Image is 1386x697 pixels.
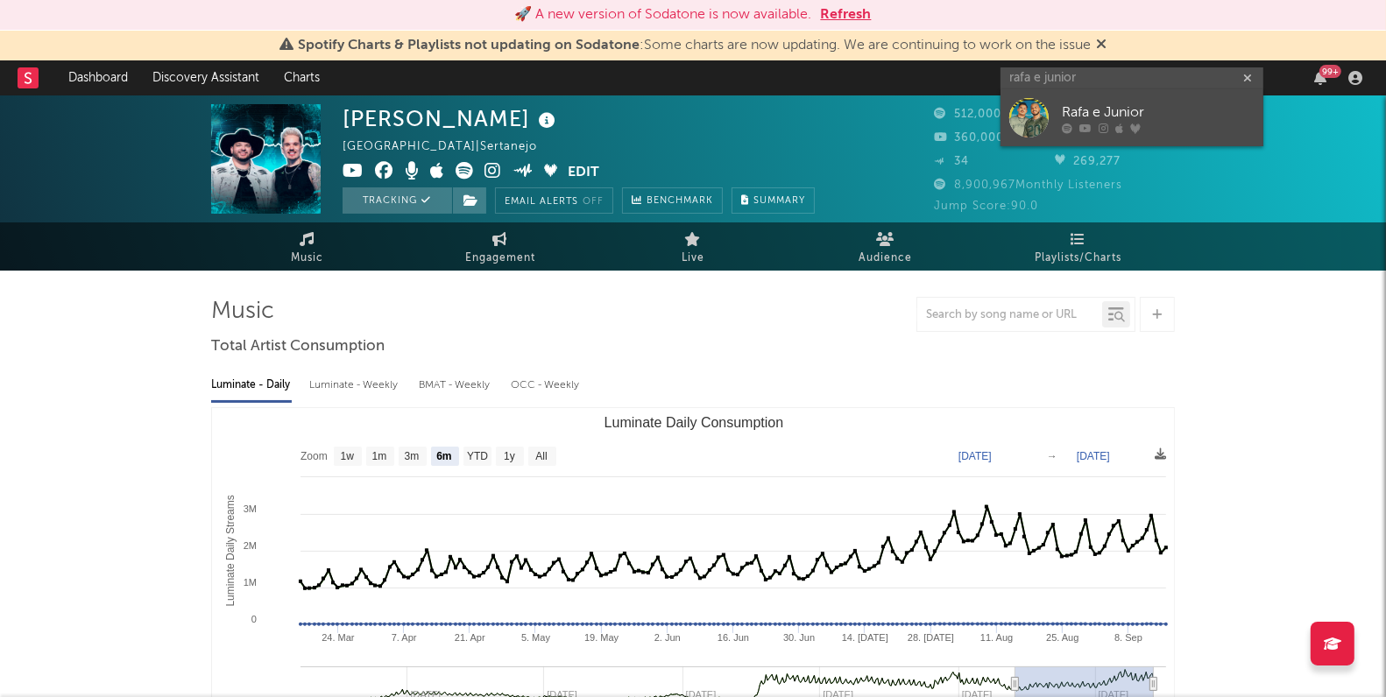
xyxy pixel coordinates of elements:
button: Tracking [343,187,452,214]
a: Benchmark [622,187,723,214]
a: Live [597,222,789,271]
button: Edit [569,162,600,184]
span: Audience [859,248,913,269]
a: Discovery Assistant [140,60,272,95]
text: All [535,451,547,463]
text: [DATE] [958,450,992,462]
div: Luminate - Weekly [309,370,401,400]
button: Refresh [821,4,872,25]
span: Playlists/Charts [1036,248,1122,269]
text: 0 [251,614,257,624]
span: : Some charts are now updating. We are continuing to work on the issue [298,39,1091,53]
text: 21. Apr [455,632,485,643]
span: Dismiss [1096,39,1107,53]
text: 1m [372,451,387,463]
text: 3m [405,451,420,463]
text: 16. Jun [718,632,749,643]
text: 30. Jun [783,632,815,643]
button: 99+ [1314,71,1326,85]
text: Luminate Daily Streams [224,495,237,606]
a: Charts [272,60,332,95]
text: 1y [504,451,515,463]
text: 25. Aug [1046,632,1078,643]
text: 2M [244,540,257,551]
span: Benchmark [647,191,713,212]
text: 19. May [584,632,619,643]
div: [GEOGRAPHIC_DATA] | Sertanejo [343,137,557,158]
input: Search by song name or URL [917,308,1102,322]
text: 2. Jun [654,632,681,643]
span: Summary [753,196,805,206]
text: 24. Mar [322,632,355,643]
div: BMAT - Weekly [419,370,493,400]
span: Engagement [465,248,535,269]
input: Search for artists [1001,67,1263,89]
span: Live [682,248,704,269]
span: Total Artist Consumption [211,336,385,357]
div: 99 + [1319,65,1341,78]
text: 1w [341,451,355,463]
a: Audience [789,222,982,271]
em: Off [583,197,604,207]
text: 5. May [521,632,551,643]
span: Spotify Charts & Playlists not updating on Sodatone [298,39,640,53]
span: 8,900,967 Monthly Listeners [934,180,1122,191]
text: Luminate Daily Consumption [605,415,784,430]
text: 3M [244,503,257,514]
text: Zoom [301,451,328,463]
div: [PERSON_NAME] [343,104,560,133]
div: 🚀 A new version of Sodatone is now available. [515,4,812,25]
text: → [1047,450,1057,462]
a: Music [211,222,404,271]
text: 14. [DATE] [842,632,888,643]
a: Rafa e Junior [1001,89,1263,146]
a: Engagement [404,222,597,271]
text: 11. Aug [980,632,1013,643]
div: Rafa e Junior [1062,102,1255,123]
span: 34 [934,156,969,167]
a: Dashboard [56,60,140,95]
span: Music [292,248,324,269]
text: YTD [467,451,488,463]
div: OCC - Weekly [511,370,581,400]
span: Jump Score: 90.0 [934,201,1038,212]
text: 8. Sep [1114,632,1142,643]
div: Luminate - Daily [211,370,292,400]
span: 360,000 [934,132,1004,144]
button: Email AlertsOff [495,187,613,214]
span: 512,000 [934,109,1001,120]
text: 6m [436,451,451,463]
a: Playlists/Charts [982,222,1175,271]
text: 1M [244,577,257,588]
button: Summary [732,187,815,214]
text: 7. Apr [392,632,417,643]
text: [DATE] [1077,450,1110,462]
text: 28. [DATE] [908,632,954,643]
span: 269,277 [1055,156,1121,167]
